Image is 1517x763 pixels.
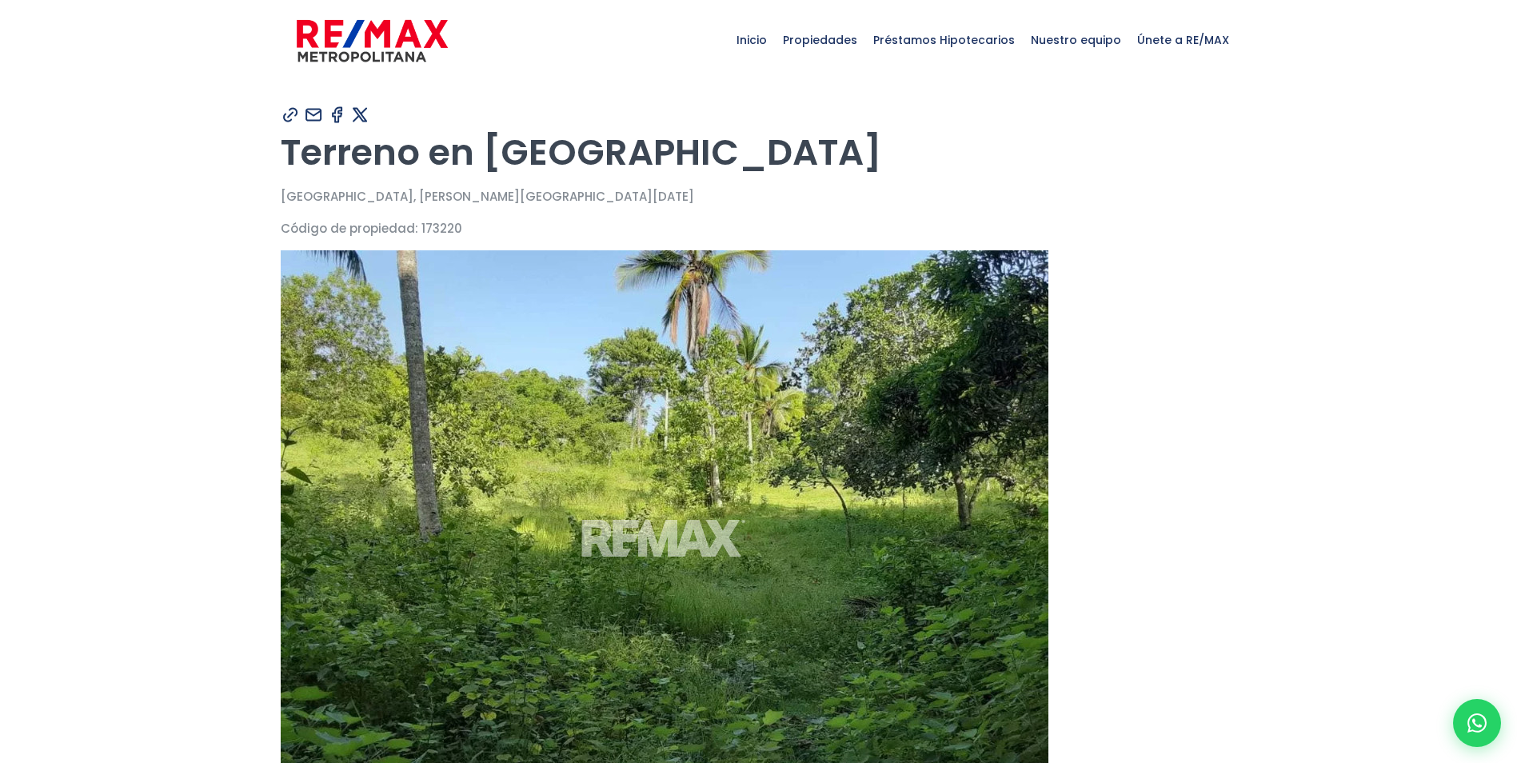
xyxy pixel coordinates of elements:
img: Compartir [327,105,347,125]
img: Compartir [304,105,324,125]
img: Compartir [281,105,301,125]
h1: Terreno en [GEOGRAPHIC_DATA] [281,130,1237,174]
img: Compartir [350,105,370,125]
span: 173220 [421,220,462,237]
span: Préstamos Hipotecarios [865,16,1023,64]
span: Código de propiedad: [281,220,418,237]
span: Nuestro equipo [1023,16,1129,64]
p: [GEOGRAPHIC_DATA], [PERSON_NAME][GEOGRAPHIC_DATA][DATE] [281,186,1237,206]
span: Inicio [729,16,775,64]
img: remax-metropolitana-logo [297,17,448,65]
span: Únete a RE/MAX [1129,16,1237,64]
span: Propiedades [775,16,865,64]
